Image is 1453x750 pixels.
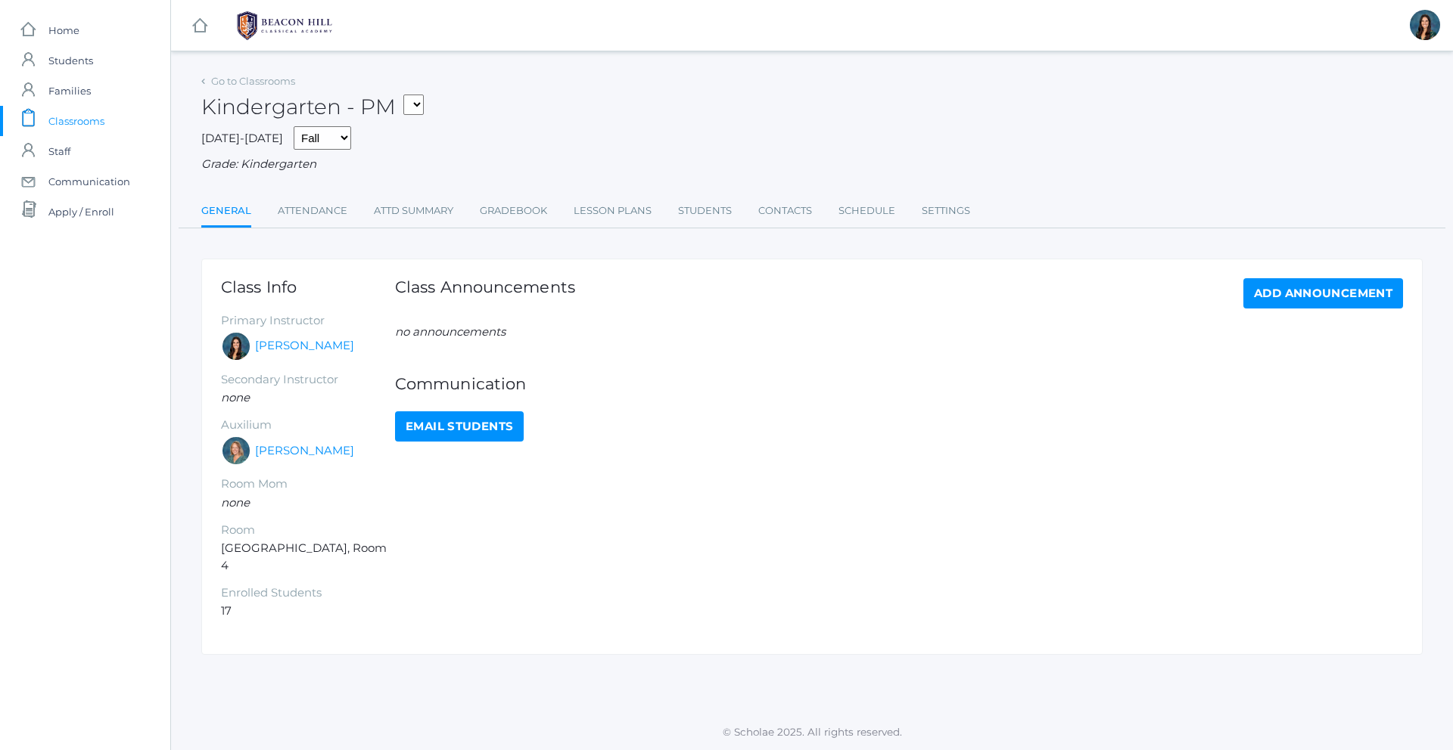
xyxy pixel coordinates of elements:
[48,136,70,166] span: Staff
[48,45,93,76] span: Students
[48,76,91,106] span: Families
[171,724,1453,739] p: © Scholae 2025. All rights reserved.
[221,524,395,537] h5: Room
[221,315,395,327] h5: Primary Instructor
[201,131,283,145] span: [DATE]-[DATE]
[839,196,895,226] a: Schedule
[395,411,524,442] a: Email Students
[758,196,812,226] a: Contacts
[221,478,395,491] h5: Room Mom
[480,196,547,226] a: Gradebook
[48,197,114,227] span: Apply / Enroll
[48,166,130,197] span: Communication
[221,390,250,404] em: none
[395,324,506,339] em: no announcements
[678,196,732,226] a: Students
[201,95,424,119] h2: Kindergarten - PM
[255,337,354,355] a: [PERSON_NAME]
[48,106,104,136] span: Classrooms
[255,442,354,460] a: [PERSON_NAME]
[221,587,395,600] h5: Enrolled Students
[201,196,251,228] a: General
[374,196,453,226] a: Attd Summary
[201,156,1423,173] div: Grade: Kindergarten
[395,375,1403,392] h1: Communication
[221,435,251,466] div: Maureen Doyle
[574,196,652,226] a: Lesson Plans
[1243,278,1403,308] a: Add Announcement
[1410,10,1440,40] div: Jordyn Dewey
[922,196,970,226] a: Settings
[395,278,575,305] h1: Class Announcements
[48,15,79,45] span: Home
[228,7,341,45] img: BHCALogos-05-308ed15e86a5a0abce9b8dd61676a3503ac9727e845dece92d48e8588c001991.png
[221,603,395,620] li: 17
[211,75,295,87] a: Go to Classrooms
[221,373,395,386] h5: Secondary Instructor
[221,278,395,296] h1: Class Info
[221,419,395,432] h5: Auxilium
[221,495,250,510] em: none
[221,331,251,361] div: Jordyn Dewey
[278,196,347,226] a: Attendance
[221,278,395,620] div: [GEOGRAPHIC_DATA], Room 4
